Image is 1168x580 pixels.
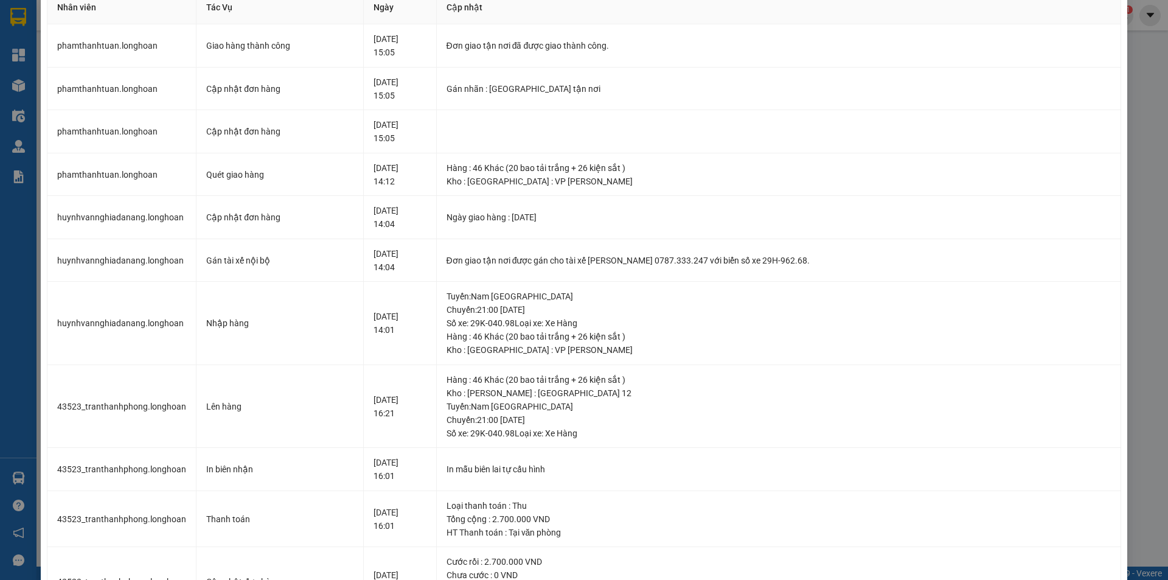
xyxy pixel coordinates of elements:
[447,386,1111,400] div: Kho : [PERSON_NAME] : [GEOGRAPHIC_DATA] 12
[206,211,353,224] div: Cập nhật đơn hàng
[447,499,1111,512] div: Loại thanh toán : Thu
[47,196,196,239] td: huynhvannghiadanang.longhoan
[447,161,1111,175] div: Hàng : 46 Khác (20 bao tải trắng + 26 kiện sắt )
[47,153,196,197] td: phamthanhtuan.longhoan
[206,463,353,476] div: In biên nhận
[447,343,1111,357] div: Kho : [GEOGRAPHIC_DATA] : VP [PERSON_NAME]
[206,400,353,413] div: Lên hàng
[374,506,426,533] div: [DATE] 16:01
[206,82,353,96] div: Cập nhật đơn hàng
[47,239,196,282] td: huynhvannghiadanang.longhoan
[47,24,196,68] td: phamthanhtuan.longhoan
[374,310,426,337] div: [DATE] 14:01
[447,373,1111,386] div: Hàng : 46 Khác (20 bao tải trắng + 26 kiện sắt )
[374,247,426,274] div: [DATE] 14:04
[206,316,353,330] div: Nhập hàng
[447,290,1111,330] div: Tuyến : Nam [GEOGRAPHIC_DATA] Chuyến: 21:00 [DATE] Số xe: 29K-040.98 Loại xe: Xe Hàng
[447,555,1111,568] div: Cước rồi : 2.700.000 VND
[206,39,353,52] div: Giao hàng thành công
[206,512,353,526] div: Thanh toán
[206,254,353,267] div: Gán tài xế nội bộ
[206,168,353,181] div: Quét giao hàng
[47,448,196,491] td: 43523_tranthanhphong.longhoan
[206,125,353,138] div: Cập nhật đơn hàng
[47,68,196,111] td: phamthanhtuan.longhoan
[374,75,426,102] div: [DATE] 15:05
[447,330,1111,343] div: Hàng : 46 Khác (20 bao tải trắng + 26 kiện sắt )
[47,491,196,548] td: 43523_tranthanhphong.longhoan
[447,211,1111,224] div: Ngày giao hàng : [DATE]
[447,526,1111,539] div: HT Thanh toán : Tại văn phòng
[374,204,426,231] div: [DATE] 14:04
[447,39,1111,52] div: Đơn giao tận nơi đã được giao thành công.
[374,32,426,59] div: [DATE] 15:05
[447,400,1111,440] div: Tuyến : Nam [GEOGRAPHIC_DATA] Chuyến: 21:00 [DATE] Số xe: 29K-040.98 Loại xe: Xe Hàng
[447,512,1111,526] div: Tổng cộng : 2.700.000 VND
[447,175,1111,188] div: Kho : [GEOGRAPHIC_DATA] : VP [PERSON_NAME]
[374,118,426,145] div: [DATE] 15:05
[447,463,1111,476] div: In mẫu biên lai tự cấu hình
[447,82,1111,96] div: Gán nhãn : [GEOGRAPHIC_DATA] tận nơi
[374,393,426,420] div: [DATE] 16:21
[447,254,1111,267] div: Đơn giao tận nơi được gán cho tài xế [PERSON_NAME] 0787.333.247 với biển số xe 29H-962.68.
[374,456,426,483] div: [DATE] 16:01
[374,161,426,188] div: [DATE] 14:12
[47,110,196,153] td: phamthanhtuan.longhoan
[47,365,196,449] td: 43523_tranthanhphong.longhoan
[47,282,196,365] td: huynhvannghiadanang.longhoan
